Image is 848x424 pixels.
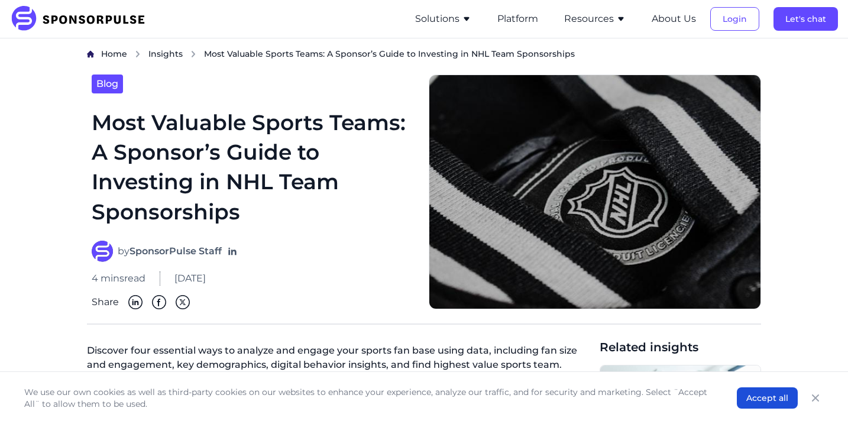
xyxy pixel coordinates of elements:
[429,75,761,310] img: Photo by Klim Musalimov, courtesy of Unsplash
[190,50,197,58] img: chevron right
[807,390,824,406] button: Close
[130,245,222,257] strong: SponsorPulse Staff
[92,241,113,262] img: SponsorPulse Staff
[118,244,222,258] span: by
[174,271,206,286] span: [DATE]
[87,50,94,58] img: Home
[226,245,238,257] a: Follow on LinkedIn
[176,295,190,309] img: Twitter
[148,48,183,59] span: Insights
[152,295,166,309] img: Facebook
[204,48,575,60] span: Most Valuable Sports Teams: A Sponsor’s Guide to Investing in NHL Team Sponsorships
[737,387,798,409] button: Accept all
[134,50,141,58] img: chevron right
[497,12,538,26] button: Platform
[24,386,713,410] p: We use our own cookies as well as third-party cookies on our websites to enhance your experience,...
[710,7,759,31] button: Login
[92,271,145,286] span: 4 mins read
[564,12,626,26] button: Resources
[87,339,590,381] p: Discover four essential ways to analyze and engage your sports fan base using data, including fan...
[773,14,838,24] a: Let's chat
[148,48,183,60] a: Insights
[128,295,143,309] img: Linkedin
[92,108,415,227] h1: Most Valuable Sports Teams: A Sponsor’s Guide to Investing in NHL Team Sponsorships
[600,339,761,355] span: Related insights
[92,295,119,309] span: Share
[101,48,127,60] a: Home
[710,14,759,24] a: Login
[497,14,538,24] a: Platform
[652,14,696,24] a: About Us
[773,7,838,31] button: Let's chat
[415,12,471,26] button: Solutions
[10,6,154,32] img: SponsorPulse
[652,12,696,26] button: About Us
[92,75,123,93] a: Blog
[101,48,127,59] span: Home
